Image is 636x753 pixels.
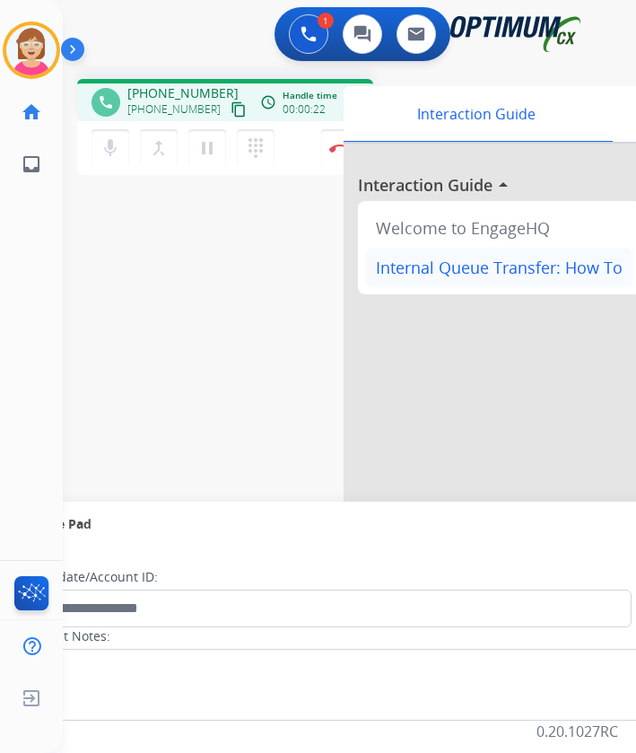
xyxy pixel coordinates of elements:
mat-icon: phone [98,94,114,110]
mat-icon: mic [100,137,121,159]
img: avatar [6,25,57,75]
p: 0.20.1027RC [536,721,618,742]
div: Welcome to EngageHQ [365,208,633,248]
div: Internal Queue Transfer: How To [365,248,633,287]
mat-icon: merge_type [148,137,170,159]
div: Interaction Guide [344,86,608,142]
img: control [329,144,351,153]
span: Handle time [283,89,337,102]
span: [PHONE_NUMBER] [127,102,221,117]
label: Contact Notes: [22,627,110,645]
span: [PHONE_NUMBER] [127,84,239,102]
span: 00:00:22 [283,102,326,117]
mat-icon: dialpad [245,137,266,159]
mat-icon: home [21,101,42,123]
mat-icon: access_time [260,94,276,110]
div: 1 [318,13,334,29]
mat-icon: inbox [21,153,42,175]
label: Candidate/Account ID: [23,568,158,586]
mat-icon: content_copy [231,101,247,118]
mat-icon: close [340,94,356,110]
mat-icon: pause [196,137,218,159]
